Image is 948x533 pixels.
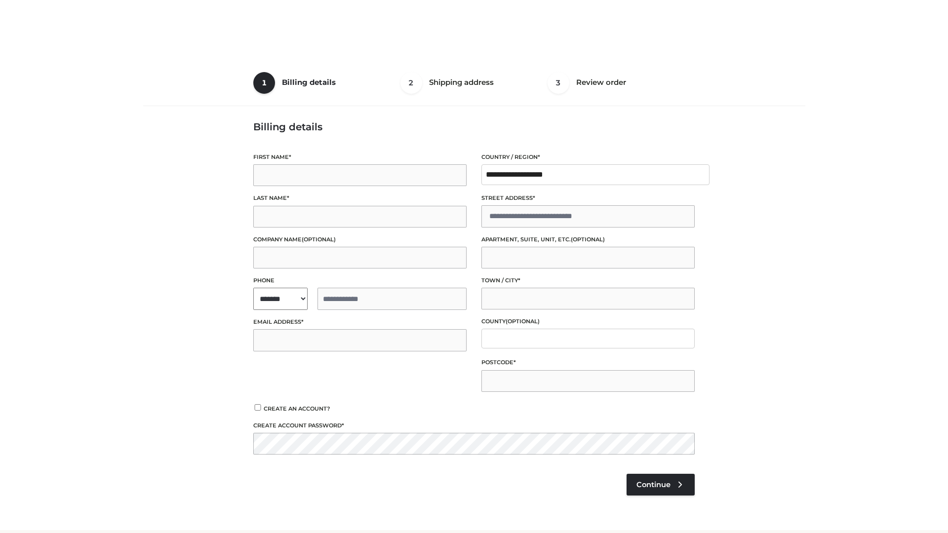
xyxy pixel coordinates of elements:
span: (optional) [506,318,540,325]
label: Last name [253,193,467,203]
span: Review order [576,77,626,87]
label: Email address [253,317,467,327]
span: (optional) [571,236,605,243]
input: Create an account? [253,404,262,411]
label: Company name [253,235,467,244]
label: Phone [253,276,467,285]
label: Street address [481,193,695,203]
span: 1 [253,72,275,94]
span: Create an account? [264,405,330,412]
span: Continue [636,480,671,489]
label: Apartment, suite, unit, etc. [481,235,695,244]
label: County [481,317,695,326]
span: Shipping address [429,77,494,87]
h3: Billing details [253,121,695,133]
label: First name [253,152,467,162]
label: Postcode [481,358,695,367]
label: Create account password [253,421,695,430]
label: Country / Region [481,152,695,162]
span: 3 [548,72,569,94]
span: 2 [400,72,422,94]
label: Town / City [481,276,695,285]
span: Billing details [282,77,336,87]
span: (optional) [302,236,336,243]
a: Continue [627,474,695,495]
